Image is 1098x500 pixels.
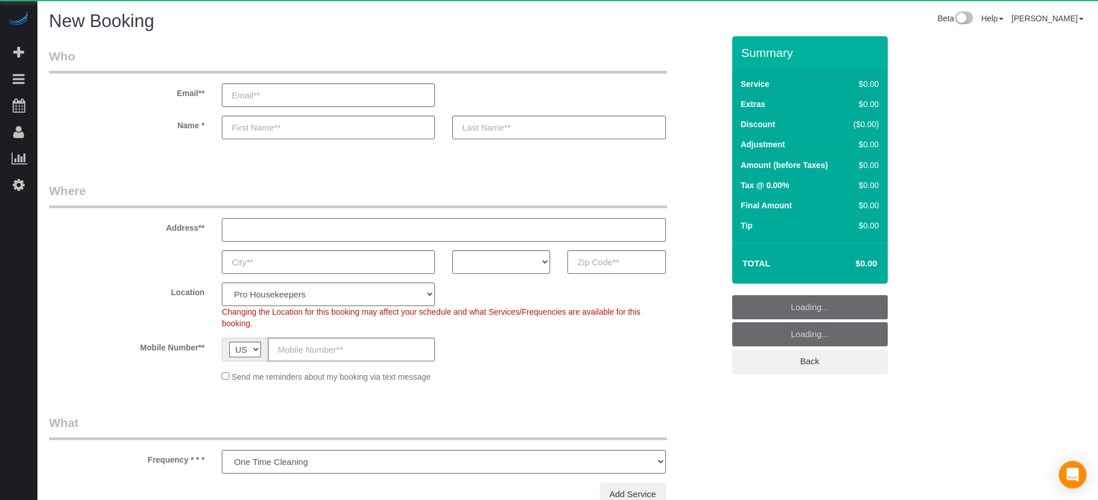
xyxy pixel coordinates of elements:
[849,78,879,90] div: $0.00
[1012,14,1084,23] a: [PERSON_NAME]
[821,259,877,269] h4: $0.00
[741,119,775,130] label: Discount
[849,200,879,211] div: $0.00
[849,220,879,231] div: $0.00
[732,349,888,373] a: Back
[954,12,973,26] img: New interface
[741,139,785,150] label: Adjustment
[849,159,879,171] div: $0.00
[743,258,771,268] strong: Total
[849,98,879,110] div: $0.00
[741,180,789,191] label: Tax @ 0.00%
[49,182,667,208] legend: Where
[741,78,770,90] label: Service
[222,307,641,328] span: Changing the Location for this booking may affect your schedule and what Services/Frequencies are...
[567,250,665,274] input: Zip Code**
[849,119,879,130] div: ($0.00)
[40,283,213,298] label: Location
[49,48,667,74] legend: Who
[741,200,792,211] label: Final Amount
[7,12,30,28] img: Automaid Logo
[741,98,766,110] label: Extras
[40,116,213,131] label: Name *
[849,139,879,150] div: $0.00
[49,414,667,440] legend: What
[1059,461,1086,488] div: Open Intercom Messenger
[232,372,431,381] span: Send me reminders about my booking via text message
[40,450,213,465] label: Frequency * * *
[741,159,828,171] label: Amount (before Taxes)
[849,180,879,191] div: $0.00
[981,14,1004,23] a: Help
[222,116,435,139] input: First Name**
[452,116,665,139] input: Last Name**
[49,11,154,31] span: New Booking
[741,46,882,59] h3: Summary
[937,14,973,23] a: Beta
[268,338,435,361] input: Mobile Number**
[741,220,753,231] label: Tip
[40,338,213,353] label: Mobile Number**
